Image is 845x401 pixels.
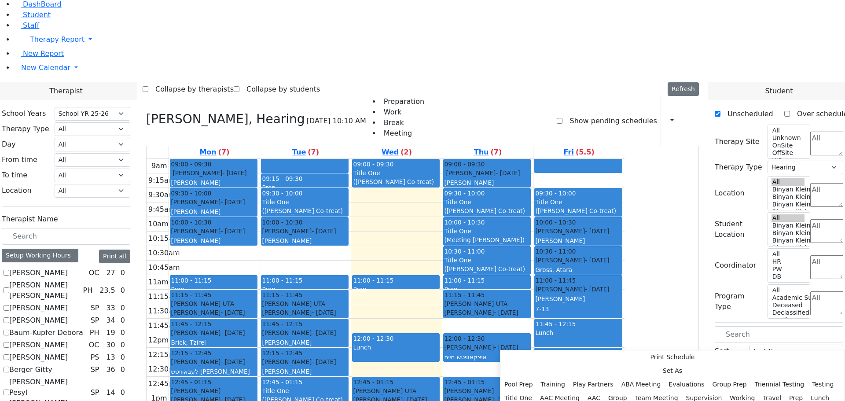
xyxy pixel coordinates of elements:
[444,353,530,361] div: איצקאוויטש חיים
[147,335,170,346] div: 12pm
[715,260,756,271] label: Coordinator
[262,291,302,299] span: 11:15 - 11:45
[147,262,182,273] div: 10:45am
[720,107,773,121] label: Unscheduled
[21,63,70,72] span: New Calendar
[2,108,46,119] label: School Years
[147,248,182,258] div: 10:30am
[2,228,130,245] input: Search
[444,363,530,372] div: [PERSON_NAME]
[444,277,485,284] span: 11:00 - 11:15
[171,308,257,317] div: [PERSON_NAME]
[500,350,845,364] button: Print Schedule
[87,364,103,375] div: SP
[535,227,621,235] div: [PERSON_NAME]
[772,178,805,186] option: All
[220,228,245,235] span: - [DATE]
[312,309,336,316] span: - [DATE]
[147,349,182,360] div: 12:15pm
[99,250,130,263] button: Print all
[810,132,843,155] textarea: Search
[772,265,805,273] option: PW
[171,236,257,245] div: [PERSON_NAME]
[444,178,530,187] div: [PERSON_NAME]
[262,277,302,284] span: 11:00 - 11:15
[562,146,596,158] a: September 5, 2025
[148,82,234,96] label: Collapse by therapists
[146,112,305,127] h3: [PERSON_NAME], Hearing
[715,326,843,343] input: Search
[171,227,257,235] div: [PERSON_NAME]
[86,327,103,338] div: PH
[772,258,805,265] option: HR
[444,190,485,197] span: 09:30 - 10:00
[104,364,117,375] div: 36
[772,287,805,294] option: All
[87,303,103,313] div: SP
[262,338,348,347] div: [PERSON_NAME]
[444,160,485,169] span: 09:00 - 09:30
[262,183,348,192] div: Prep
[772,186,805,193] option: Binyan Klein 5
[380,107,424,118] li: Work
[14,31,845,48] a: Therapy Report
[694,114,699,128] div: Delete
[715,346,729,357] label: Sort
[715,219,762,240] label: Student Location
[665,378,708,391] button: Evaluations
[119,315,127,326] div: 0
[9,327,83,338] label: Baum-Kupfer Debora
[262,218,302,227] span: 10:00 - 10:30
[444,256,530,265] div: Title One
[751,378,808,391] button: Triennial Testing
[23,11,51,19] span: Student
[765,86,793,96] span: Student
[171,367,257,376] div: לעבאוויטש [PERSON_NAME]
[171,357,257,366] div: [PERSON_NAME]
[535,285,621,294] div: [PERSON_NAME]
[171,189,211,198] span: 09:30 - 10:00
[171,285,257,294] div: Prep
[147,233,182,244] div: 10:15am
[380,146,414,158] a: September 3, 2025
[9,315,68,326] label: [PERSON_NAME]
[171,277,211,284] span: 11:00 - 11:15
[715,291,762,312] label: Program Type
[147,291,182,302] div: 11:15am
[85,340,103,350] div: OC
[380,118,424,128] li: Break
[262,379,302,386] span: 12:45 - 01:15
[772,294,805,302] option: Academic Support
[496,169,520,177] span: - [DATE]
[772,244,805,252] option: Binyan Klein 2
[535,349,576,357] span: 12:15 - 12:45
[810,291,843,315] textarea: Search
[171,178,257,187] div: [PERSON_NAME]
[171,246,257,255] div: Grade 8
[2,155,37,165] label: From time
[79,285,96,296] div: PH
[444,343,530,352] div: [PERSON_NAME]
[772,193,805,201] option: Binyan Klein 4
[222,169,246,177] span: - [DATE]
[104,303,117,313] div: 33
[171,378,211,386] span: 12:45 - 01:15
[444,219,485,226] span: 10:00 - 10:30
[772,302,805,309] option: Deceased
[772,214,805,222] option: All
[119,340,127,350] div: 0
[104,352,117,363] div: 13
[772,149,805,157] option: OffSite
[444,318,530,327] div: גאלדמאן ישראל
[147,364,182,375] div: 12:30pm
[262,349,302,357] span: 12:15 - 12:45
[2,170,27,180] label: To time
[171,169,257,177] div: [PERSON_NAME]
[444,334,485,343] span: 12:00 - 12:30
[494,309,518,316] span: - [DATE]
[569,378,617,391] button: Play Partners
[262,227,348,235] div: [PERSON_NAME]
[535,320,576,327] span: 11:45 - 12:15
[262,328,348,337] div: [PERSON_NAME]
[444,372,530,381] div: [PERSON_NAME]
